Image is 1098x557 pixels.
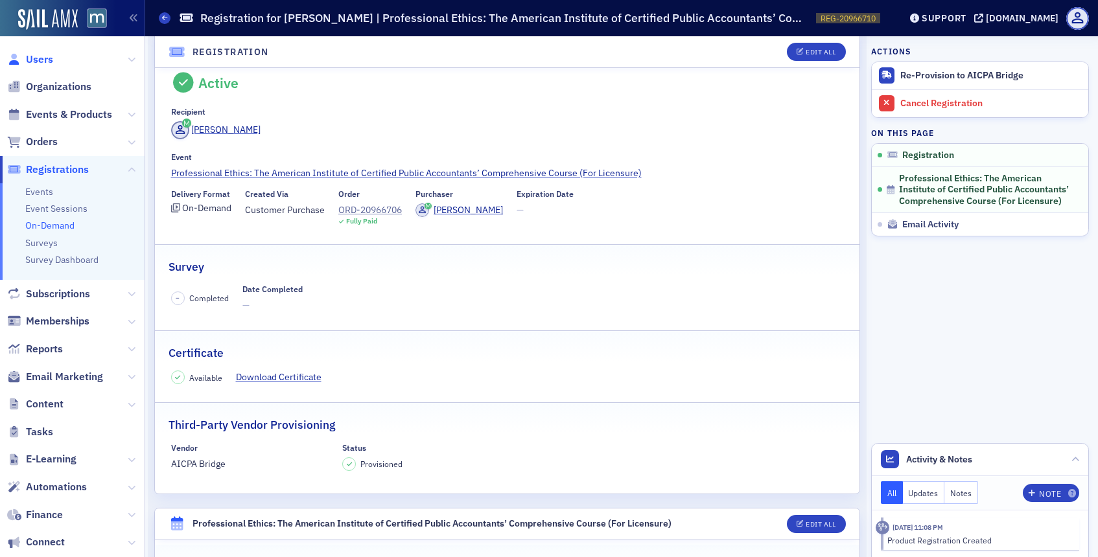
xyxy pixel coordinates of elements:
[25,186,53,198] a: Events
[26,480,87,494] span: Automations
[26,314,89,328] span: Memberships
[872,89,1088,117] a: Cancel Registration
[245,189,288,199] div: Created Via
[26,535,65,549] span: Connect
[26,342,63,356] span: Reports
[25,203,88,214] a: Event Sessions
[821,13,876,24] span: REG-20966710
[26,108,112,122] span: Events & Products
[7,425,53,439] a: Tasks
[899,173,1071,207] span: Professional Ethics: The American Institute of Certified Public Accountants’ Comprehensive Course...
[1066,7,1089,30] span: Profile
[171,443,198,453] div: Vendor
[26,508,63,522] span: Finance
[200,10,810,26] h1: Registration for [PERSON_NAME] | Professional Ethics: The American Institute of Certified Public ...
[7,314,89,328] a: Memberships
[517,189,574,199] div: Expiration Date
[182,205,231,212] div: On-Demand
[169,416,335,433] h2: Third-Party Vendor Provisioning
[806,49,835,56] div: Edit All
[893,523,943,532] time: 6/9/2025 11:08 PM
[346,217,377,225] div: Fully Paid
[872,62,1088,89] button: Re-Provision to AICPA Bridge
[338,189,360,199] div: Order
[26,425,53,439] span: Tasks
[360,459,403,469] span: Provisioned
[169,258,204,275] h2: Survey
[7,108,112,122] a: Events & Products
[871,127,1089,139] h4: On this page
[176,293,180,302] span: –
[191,123,261,137] div: [PERSON_NAME]
[517,203,574,217] span: —
[26,287,90,301] span: Subscriptions
[944,481,978,504] button: Notes
[236,370,331,384] a: Download Certificate
[876,521,889,534] div: Activity
[787,515,845,533] button: Edit All
[806,521,835,528] div: Edit All
[7,52,53,67] a: Users
[900,98,1082,109] div: Cancel Registration
[7,135,58,149] a: Orders
[906,453,972,466] span: Activity & Notes
[881,481,903,504] button: All
[25,254,99,266] a: Survey Dashboard
[193,45,269,59] h4: Registration
[171,457,329,471] span: AICPA Bridge
[169,345,224,361] h2: Certificate
[902,150,954,161] span: Registration
[171,189,230,199] div: Delivery Format
[986,12,1058,24] div: [DOMAIN_NAME]
[26,80,91,94] span: Organizations
[26,370,103,384] span: Email Marketing
[342,443,366,453] div: Status
[974,14,1063,23] button: [DOMAIN_NAME]
[7,370,103,384] a: Email Marketing
[887,534,1071,546] div: Product Registration Created
[415,189,453,199] div: Purchaser
[7,480,87,494] a: Automations
[902,219,959,231] span: Email Activity
[193,517,672,530] div: Professional Ethics: The American Institute of Certified Public Accountants’ Comprehensive Course...
[338,203,402,217] a: ORD-20966706
[171,152,192,162] div: Event
[26,163,89,177] span: Registrations
[1023,484,1079,502] button: Note
[198,74,239,91] div: Active
[434,203,503,217] div: [PERSON_NAME]
[787,43,845,61] button: Edit All
[26,52,53,67] span: Users
[25,237,58,249] a: Surveys
[245,203,325,217] span: Customer Purchase
[242,299,303,312] span: —
[415,203,503,217] a: [PERSON_NAME]
[25,220,75,231] a: On-Demand
[171,107,205,117] div: Recipient
[171,121,261,139] a: [PERSON_NAME]
[903,481,945,504] button: Updates
[87,8,107,28] img: SailAMX
[7,342,63,356] a: Reports
[900,70,1082,82] div: Re-Provision to AICPA Bridge
[7,287,90,301] a: Subscriptions
[7,452,76,466] a: E-Learning
[242,284,303,294] div: Date Completed
[7,535,65,549] a: Connect
[26,135,58,149] span: Orders
[922,12,966,24] div: Support
[7,508,63,522] a: Finance
[189,292,229,304] span: Completed
[871,45,911,57] h4: Actions
[78,8,107,30] a: View Homepage
[7,163,89,177] a: Registrations
[26,397,64,411] span: Content
[7,80,91,94] a: Organizations
[7,397,64,411] a: Content
[18,9,78,30] img: SailAMX
[26,452,76,466] span: E-Learning
[189,372,222,383] span: Available
[1039,490,1061,497] div: Note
